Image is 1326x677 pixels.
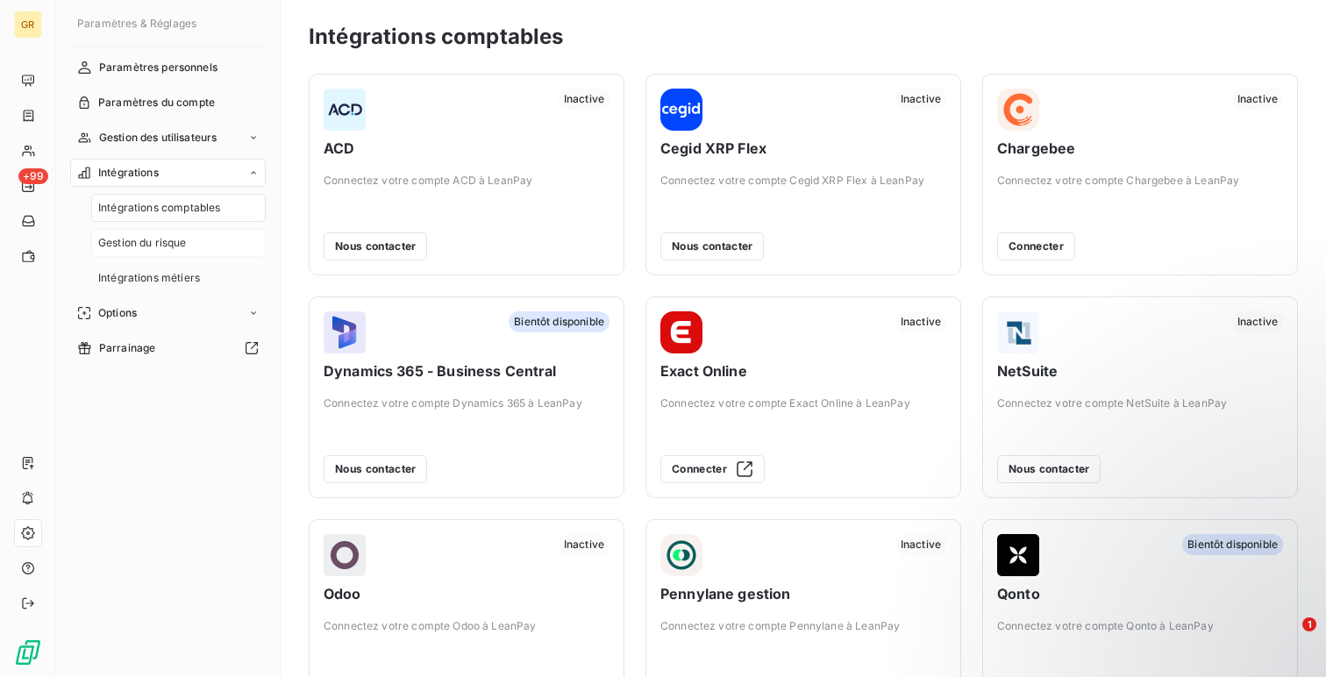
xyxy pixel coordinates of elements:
span: Inactive [1232,311,1283,332]
span: Intégrations métiers [98,270,200,286]
span: Inactive [895,89,946,110]
img: Pennylane gestion logo [660,534,702,576]
img: NetSuite logo [997,311,1039,353]
span: Inactive [559,89,610,110]
img: Cegid XRP Flex logo [660,89,702,131]
a: IntégrationsIntégrations comptablesGestion du risqueIntégrations métiers [70,159,266,292]
button: Nous contacter [324,232,427,260]
span: Paramètres personnels [99,60,217,75]
span: +99 [18,168,48,184]
h3: Intégrations comptables [309,21,563,53]
img: Chargebee logo [997,89,1039,131]
span: Connectez votre compte ACD à LeanPay [324,173,610,189]
iframe: Intercom live chat [1266,617,1308,659]
img: ACD logo [324,89,366,131]
a: Intégrations comptables [91,194,266,222]
button: Nous contacter [324,455,427,483]
span: Connectez votre compte Pennylane à LeanPay [660,618,946,634]
a: Gestion du risque [91,229,266,257]
span: Inactive [559,534,610,555]
span: Inactive [895,534,946,555]
a: +99 [14,172,41,200]
iframe: Intercom notifications message [975,507,1326,630]
button: Connecter [660,455,765,483]
span: NetSuite [997,360,1283,381]
a: Intégrations métiers [91,264,266,292]
span: Chargebee [997,138,1283,159]
span: Dynamics 365 - Business Central [324,360,610,381]
button: Connecter [997,232,1075,260]
span: Inactive [895,311,946,332]
span: Exact Online [660,360,946,381]
span: Cegid XRP Flex [660,138,946,159]
img: Dynamics 365 - Business Central logo [324,311,366,353]
span: Inactive [1232,89,1283,110]
a: Parrainage [70,334,266,362]
button: Nous contacter [660,232,764,260]
span: Bientôt disponible [509,311,610,332]
span: Intégrations comptables [98,200,220,216]
img: Logo LeanPay [14,638,42,666]
a: Options [70,299,266,327]
img: Odoo logo [324,534,366,576]
span: Connectez votre compte Chargebee à LeanPay [997,173,1283,189]
img: Exact Online logo [660,311,702,353]
span: Connectez votre compte Dynamics 365 à LeanPay [324,396,610,411]
span: Options [98,305,137,321]
a: Gestion des utilisateurs [70,124,266,152]
span: Gestion du risque [98,235,187,251]
span: Paramètres du compte [98,95,215,110]
span: Connectez votre compte Cegid XRP Flex à LeanPay [660,173,946,189]
button: Nous contacter [997,455,1101,483]
span: Connectez votre compte NetSuite à LeanPay [997,396,1283,411]
span: ACD [324,138,610,159]
span: Pennylane gestion [660,583,946,604]
span: 1 [1302,617,1316,631]
span: Gestion des utilisateurs [99,130,217,146]
div: GR [14,11,42,39]
span: Paramètres & Réglages [77,17,196,30]
a: Paramètres du compte [70,89,266,117]
span: Connectez votre compte Odoo à LeanPay [324,618,610,634]
a: Paramètres personnels [70,53,266,82]
span: Parrainage [99,340,156,356]
span: Intégrations [98,165,159,181]
span: Odoo [324,583,610,604]
span: Connectez votre compte Exact Online à LeanPay [660,396,946,411]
